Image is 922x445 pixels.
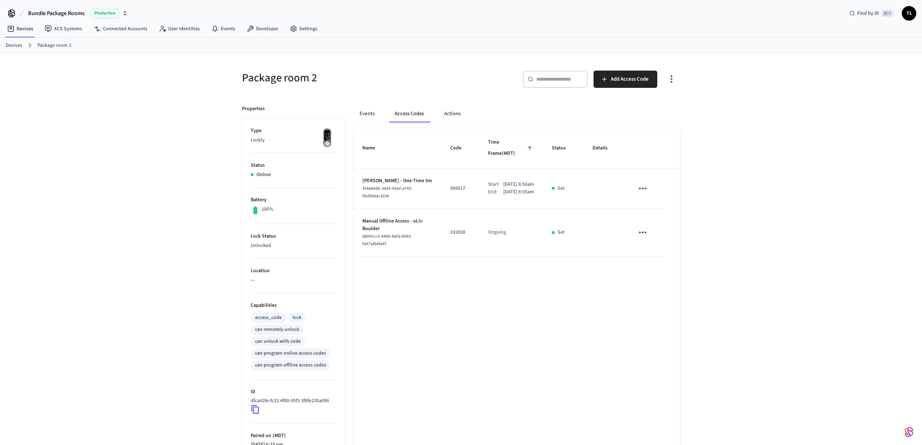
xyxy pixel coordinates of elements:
[39,22,88,35] a: ACS Systems
[256,171,271,179] p: Online
[354,105,380,122] button: Events
[251,196,336,204] p: Battery
[362,233,412,247] span: 88002cc5-d468-4a93-b693-fd47af844ef5
[88,22,153,35] a: Connected Accounts
[558,185,565,192] p: Set
[857,10,879,17] span: Find by ID
[261,206,273,213] p: 100%
[251,233,336,240] p: Lock Status
[242,71,457,85] h5: Package room 2
[251,302,336,309] p: Capabilities
[389,105,430,122] button: Access Codes
[450,185,471,192] p: 966617
[843,7,899,20] div: Find by ID⌘ K
[37,42,71,49] a: Package room 2
[28,9,85,18] span: Bundle Package Rooms
[362,185,412,199] span: 416eb68b-3e93-42ed-a743-0bd60eac3106
[241,22,284,35] a: Developer
[503,188,534,196] p: [DATE] 8:55am
[1,22,39,35] a: Devices
[450,143,471,154] span: Code
[902,6,916,21] button: TL
[6,42,22,49] a: Devices
[479,209,543,257] td: Ongoing
[255,338,301,345] div: can unlock with code
[488,188,503,196] div: End:
[251,267,336,275] p: Location
[594,71,657,88] button: Add Access Code
[255,361,326,369] div: can program offline access codes
[362,217,433,233] p: Manual Offline Access - oLiv Boulder
[271,432,286,439] span: ( MDT )
[905,426,913,438] img: SeamLogoGradient.69752ec5.svg
[251,388,336,396] p: ID
[488,181,503,188] div: Start:
[592,143,617,154] span: Details
[362,143,384,154] span: Name
[354,128,680,257] table: sticky table
[251,277,336,284] p: —
[450,229,471,236] p: 192838
[251,242,336,250] p: Unlocked
[611,75,649,84] span: Add Access Code
[354,105,680,122] div: ant example
[903,7,916,20] span: TL
[251,162,336,169] p: Status
[558,229,565,236] p: Set
[284,22,323,35] a: Settings
[251,397,329,405] p: dfca42fe-fc32-4f80-95f3-3f8fe235a096
[251,136,336,144] p: Lockly
[206,22,241,35] a: Events
[242,105,265,113] p: Properties
[362,177,433,185] p: [PERSON_NAME] - One-Time 5m
[255,326,299,333] div: can remotely unlock
[255,350,326,357] div: can program online access codes
[503,181,534,188] p: [DATE] 8:50am
[255,314,282,322] div: access_code
[318,127,336,149] img: Lockly Vision Lock, Front
[438,105,466,122] button: Actions
[488,137,534,159] span: Time Frame(MDT)
[251,432,336,440] p: Paired on
[881,10,893,17] span: ⌘ K
[292,314,301,322] div: lock
[251,127,336,135] p: Type
[552,143,575,154] span: Status
[90,9,119,18] span: Production
[153,22,206,35] a: User Identities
